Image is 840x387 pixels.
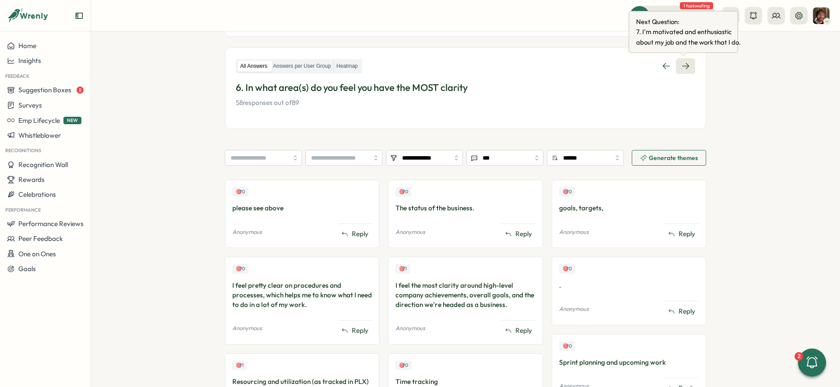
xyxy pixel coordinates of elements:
[632,150,706,166] button: Generate themes
[679,307,695,316] span: Reply
[18,190,56,199] span: Celebrations
[649,155,698,161] span: Generate themes
[680,2,713,9] span: 1 task waiting
[352,326,368,335] span: Reply
[18,131,61,139] span: Whistleblower
[18,160,68,169] span: Recognition Wall
[338,324,372,337] button: Reply
[665,227,699,241] button: Reply
[232,361,247,370] div: Upvotes
[18,86,71,94] span: Suggestion Boxes
[236,98,695,108] p: 58 responses out of 89
[236,81,695,94] p: 6. In what area(s) do you feel you have the MOST clarity
[665,305,699,318] button: Reply
[75,11,84,20] button: Expand sidebar
[395,281,535,310] div: I feel the most clarity around high-level company achievements, overall goals, and the direction ...
[813,7,829,24] img: Nick Lacasse
[18,265,36,273] span: Goals
[630,6,717,25] button: Quick Actions
[270,61,333,72] label: Answers per User Group
[395,324,425,332] p: Anonymous
[636,27,741,47] span: 7 . I'm motivated and enthusiastic about my job and the work that I do.
[18,116,60,125] span: Emp Lifecycle
[798,349,826,377] button: 2
[395,264,410,273] div: Upvotes
[395,377,535,387] div: Time tracking
[395,187,412,196] div: Upvotes
[232,377,372,387] div: Resourcing and utilization (as tracked in PLX)
[395,228,425,236] p: Anonymous
[559,281,699,290] div: .
[559,305,589,313] p: Anonymous
[679,229,695,239] span: Reply
[18,56,41,65] span: Insights
[232,281,372,310] div: I feel pretty clear on procedures and processes, which helps me to know what I need to do in a lo...
[63,117,81,124] span: NEW
[18,175,45,184] span: Rewards
[395,361,412,370] div: Upvotes
[352,229,368,239] span: Reply
[559,264,575,273] div: Upvotes
[18,250,56,258] span: One on Ones
[559,228,589,236] p: Anonymous
[18,220,84,228] span: Performance Reviews
[232,324,262,332] p: Anonymous
[232,264,248,273] div: Upvotes
[559,342,575,351] div: Upvotes
[559,358,699,367] div: Sprint planning and upcoming work
[395,203,535,213] div: The status of the business.
[559,187,575,196] div: Upvotes
[338,227,372,241] button: Reply
[18,101,42,109] span: Surveys
[238,61,270,72] label: All Answers
[232,228,262,236] p: Anonymous
[232,203,372,213] div: please see above
[559,203,699,213] div: goals, targets,
[501,227,535,241] button: Reply
[18,42,36,50] span: Home
[794,352,803,361] div: 2
[515,326,532,335] span: Reply
[334,61,360,72] label: Heatmap
[501,324,535,337] button: Reply
[232,187,248,196] div: Upvotes
[18,234,63,243] span: Peer Feedback
[656,10,704,21] span: Quick Actions
[77,87,84,94] span: 8
[515,229,532,239] span: Reply
[636,17,741,27] span: Next Question:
